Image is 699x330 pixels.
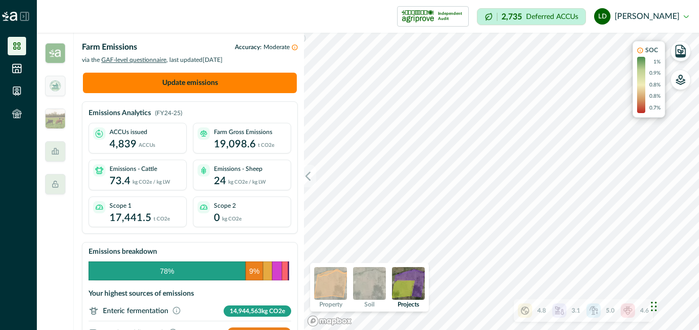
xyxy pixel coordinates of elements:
[640,306,649,315] p: 4.6
[572,306,580,315] p: 3.1
[364,301,375,307] p: Soil
[353,267,386,300] img: soil preview
[89,108,151,119] p: Emissions Analytics
[304,33,699,330] canvas: Map
[526,13,578,20] p: Deferred ACCUs
[45,108,65,129] img: insight_readygraze-175b0a17.jpg
[83,73,297,93] button: Update emissions
[228,177,266,186] p: kg CO2e / kg LW
[392,267,425,300] img: projects preview
[110,210,151,226] p: 17,441.5
[154,213,170,223] p: t CO2e
[438,11,464,21] p: Independent Audit
[214,137,256,152] p: 19,098.6
[89,247,157,257] p: Emissions breakdown
[264,44,292,50] span: Moderate
[645,46,658,55] p: SOC
[110,137,137,152] p: 4,839
[649,93,661,100] p: 0.8%
[235,44,264,50] span: Accuracy:
[224,305,291,317] p: 14,944,563 kg CO2e
[110,164,157,173] p: Emissions - Cattle
[222,213,242,223] p: kg CO2e
[214,210,220,226] p: 0
[398,301,419,307] p: Projects
[307,315,352,327] a: Mapbox logo
[110,201,132,210] p: Scope 1
[2,12,17,21] img: Logo
[214,164,263,173] p: Emissions - Sheep
[402,8,434,25] img: certification logo
[649,81,661,89] p: 0.8%
[319,301,342,307] p: Property
[314,267,347,300] img: property preview
[101,57,166,63] span: GAF-level questionnaire
[653,58,661,66] p: 1%
[155,108,182,118] p: (FY24-25)
[649,104,661,112] p: 0.7%
[82,41,137,53] p: Farm Emissions
[501,13,522,21] p: 2,735
[133,177,170,186] p: kg CO2e / kg LW
[258,140,274,149] p: t CO2e
[606,306,615,315] p: 5.0
[214,127,272,137] p: Farm Gross Emissions
[537,306,546,315] p: 4.8
[110,173,130,189] p: 73.4
[594,4,689,29] button: leonie doran[PERSON_NAME]
[45,43,65,63] img: insight_carbon-39e2b7a3.png
[649,70,661,77] p: 0.9%
[89,261,289,280] svg: Emissions Breakdown
[89,289,194,299] p: Your highest sources of emissions
[82,55,298,67] p: via the , last updated [DATE]
[110,127,147,137] p: ACCUs issued
[214,201,236,210] p: Scope 2
[49,79,62,93] img: deforestation_free_beef.webp
[648,281,699,330] iframe: Chat Widget
[103,306,168,315] p: Enteric fermentation
[651,291,657,322] div: Drag
[214,173,226,189] p: 24
[139,140,155,149] p: ACCUs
